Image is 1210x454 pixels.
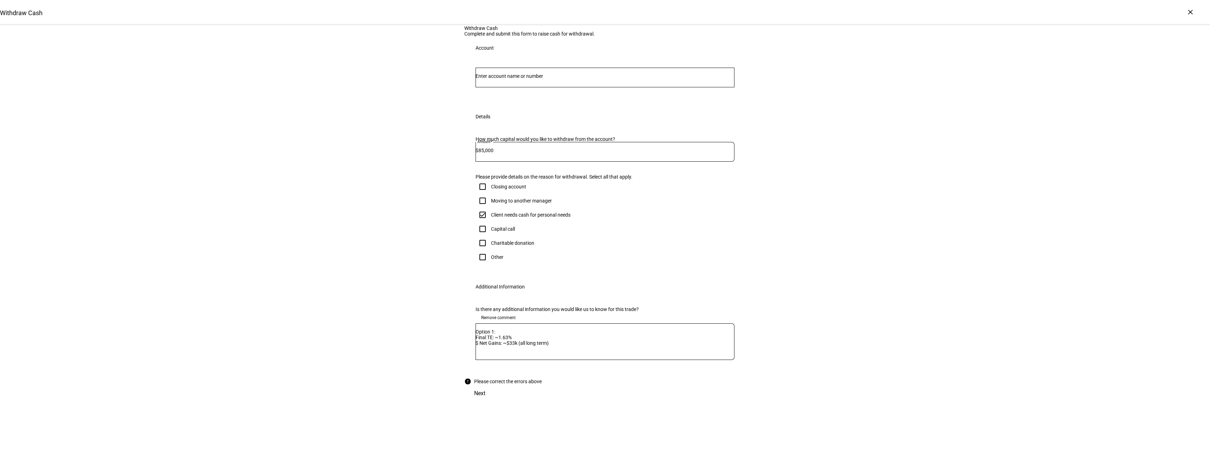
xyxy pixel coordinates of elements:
mat-label: Amount* [477,139,492,144]
div: Capital call [491,226,515,232]
div: Charitable donation [491,240,534,246]
div: Is there any additional information you would like us to know for this trade? [476,306,734,312]
span: $ [476,148,478,153]
input: Number [476,73,734,79]
div: Please provide details on the reason for withdrawal. Select all that apply. [476,174,734,180]
div: × [1185,6,1196,18]
div: Details [476,114,490,119]
div: How much capital would you like to withdraw from the account? [476,136,734,142]
div: Moving to another manager [491,198,552,204]
div: Other [491,254,503,260]
div: Closing account [491,184,526,189]
mat-icon: error_outline [464,378,471,385]
div: Please correct the errors above [474,379,542,384]
span: Remove comment [481,312,516,323]
div: Complete and submit this form to raise cash for withdrawal. [464,31,746,37]
div: Account [476,45,494,51]
div: Withdraw Cash [464,25,746,31]
div: Additional Information [476,284,525,290]
div: Client needs cash for personal needs [491,212,571,218]
button: Remove comment [476,312,521,323]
